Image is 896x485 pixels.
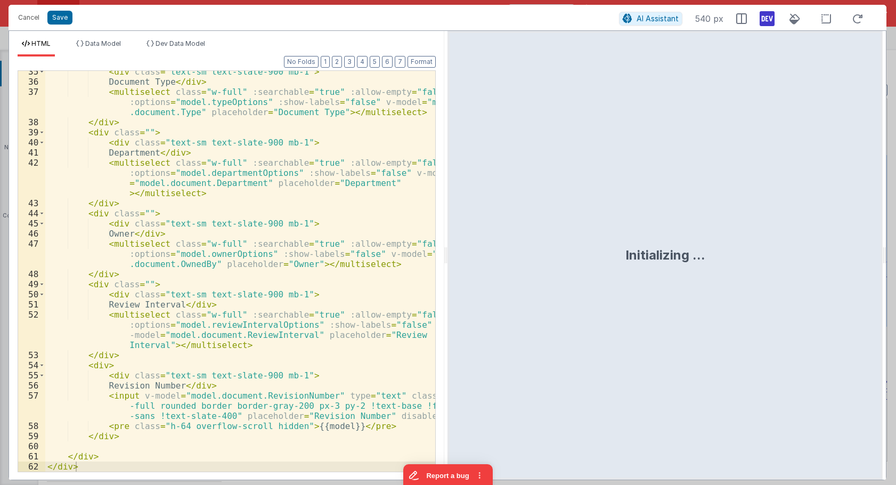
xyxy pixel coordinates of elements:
[18,381,45,391] div: 56
[18,370,45,381] div: 55
[284,56,319,68] button: No Folds
[18,431,45,441] div: 59
[18,421,45,431] div: 58
[18,127,45,138] div: 39
[18,208,45,219] div: 44
[18,391,45,421] div: 57
[18,67,45,77] div: 35
[18,87,45,117] div: 37
[18,148,45,158] div: 41
[18,77,45,87] div: 36
[156,39,205,47] span: Dev Data Model
[18,289,45,300] div: 50
[18,310,45,350] div: 52
[18,138,45,148] div: 40
[321,56,330,68] button: 1
[619,12,682,26] button: AI Assistant
[18,117,45,127] div: 38
[395,56,405,68] button: 7
[18,198,45,208] div: 43
[13,10,45,25] button: Cancel
[31,39,51,47] span: HTML
[18,462,45,472] div: 62
[18,229,45,239] div: 46
[18,239,45,269] div: 47
[332,56,342,68] button: 2
[18,279,45,289] div: 49
[18,269,45,279] div: 48
[18,350,45,360] div: 53
[18,441,45,451] div: 60
[18,219,45,229] div: 45
[625,247,705,264] div: Initializing ...
[382,56,393,68] button: 6
[18,360,45,370] div: 54
[47,11,72,25] button: Save
[637,14,679,23] span: AI Assistant
[408,56,436,68] button: Format
[344,56,355,68] button: 3
[18,451,45,462] div: 61
[695,12,723,25] span: 540 px
[18,158,45,198] div: 42
[18,300,45,310] div: 51
[370,56,380,68] button: 5
[357,56,368,68] button: 4
[85,39,121,47] span: Data Model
